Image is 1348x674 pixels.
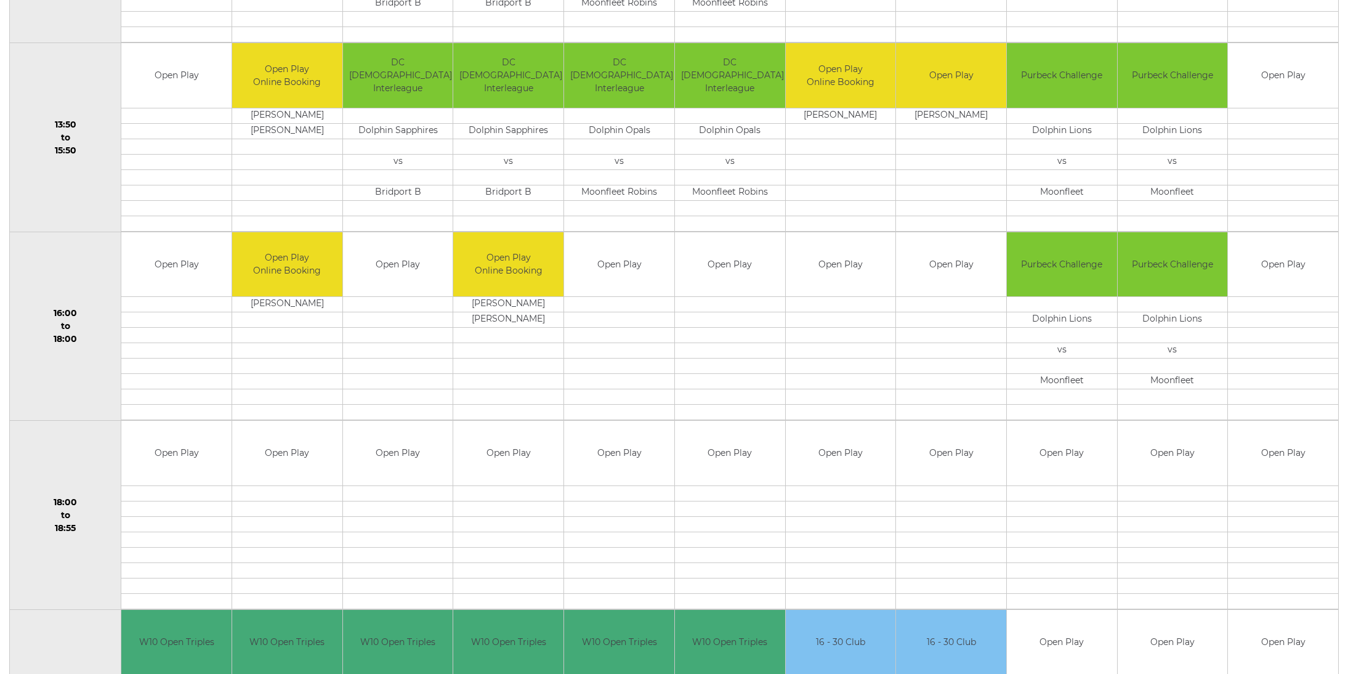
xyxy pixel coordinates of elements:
td: Open Play Online Booking [232,43,342,108]
td: Open Play [1118,421,1228,485]
td: Dolphin Opals [564,123,674,139]
td: Open Play [675,421,785,485]
td: vs [453,154,563,169]
td: Open Play [232,421,342,485]
td: Open Play [121,43,232,108]
td: Dolphin Lions [1007,123,1117,139]
td: Open Play Online Booking [453,232,563,297]
td: Open Play Online Booking [232,232,342,297]
td: Open Play [896,43,1006,108]
td: vs [675,154,785,169]
td: [PERSON_NAME] [453,312,563,328]
td: Moonfleet [1118,185,1228,200]
td: [PERSON_NAME] [232,108,342,123]
td: Open Play [1007,421,1117,485]
td: Open Play [1228,43,1338,108]
td: Moonfleet Robins [564,185,674,200]
td: Open Play [896,421,1006,485]
td: Open Play Online Booking [786,43,896,108]
td: Purbeck Challenge [1118,43,1228,108]
td: Moonfleet Robins [675,185,785,200]
td: 18:00 to 18:55 [10,421,121,610]
td: vs [343,154,453,169]
td: 13:50 to 15:50 [10,43,121,232]
td: Open Play [1228,421,1338,485]
td: Bridport B [343,185,453,200]
td: Moonfleet [1007,374,1117,389]
td: Open Play [786,232,896,297]
td: Open Play [564,232,674,297]
td: [PERSON_NAME] [786,108,896,123]
td: Open Play [121,421,232,485]
td: Open Play [564,421,674,485]
td: vs [1007,154,1117,169]
td: Moonfleet [1007,185,1117,200]
td: Dolphin Lions [1007,312,1117,328]
td: DC [DEMOGRAPHIC_DATA] Interleague [453,43,563,108]
td: Dolphin Opals [675,123,785,139]
td: DC [DEMOGRAPHIC_DATA] Interleague [564,43,674,108]
td: Open Play [453,421,563,485]
td: 16:00 to 18:00 [10,232,121,421]
td: Open Play [343,232,453,297]
td: Dolphin Lions [1118,312,1228,328]
td: [PERSON_NAME] [232,123,342,139]
td: [PERSON_NAME] [232,297,342,312]
td: Open Play [343,421,453,485]
td: Open Play [786,421,896,485]
td: DC [DEMOGRAPHIC_DATA] Interleague [343,43,453,108]
td: Open Play [1228,232,1338,297]
td: Purbeck Challenge [1007,43,1117,108]
td: Open Play [896,232,1006,297]
td: [PERSON_NAME] [896,108,1006,123]
td: Bridport B [453,185,563,200]
td: Dolphin Sapphires [453,123,563,139]
td: vs [1007,343,1117,359]
td: Purbeck Challenge [1007,232,1117,297]
td: [PERSON_NAME] [453,297,563,312]
td: Open Play [675,232,785,297]
td: Dolphin Lions [1118,123,1228,139]
td: Dolphin Sapphires [343,123,453,139]
td: vs [1118,343,1228,359]
td: Moonfleet [1118,374,1228,389]
td: vs [1118,154,1228,169]
td: vs [564,154,674,169]
td: Purbeck Challenge [1118,232,1228,297]
td: Open Play [121,232,232,297]
td: DC [DEMOGRAPHIC_DATA] Interleague [675,43,785,108]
